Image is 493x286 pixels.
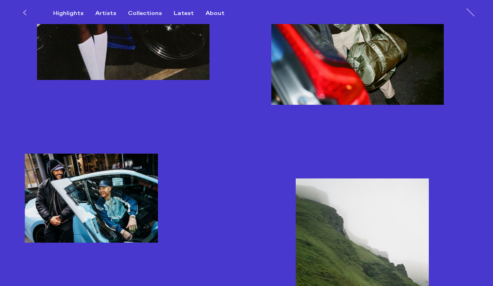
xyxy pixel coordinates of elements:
div: Collections [128,10,162,17]
div: About [206,10,224,17]
button: Highlights [53,10,95,17]
div: Latest [174,10,194,17]
button: Latest [174,10,206,17]
button: Collections [128,10,174,17]
button: Artists [95,10,128,17]
button: About [206,10,236,17]
div: Highlights [53,10,83,17]
div: Artists [95,10,116,17]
